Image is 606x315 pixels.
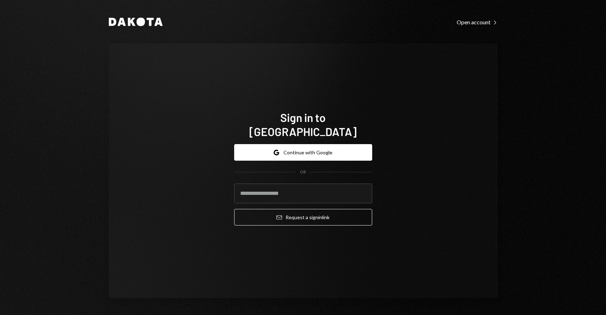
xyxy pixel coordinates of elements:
a: Open account [457,18,498,26]
button: Request a signinlink [234,209,372,226]
div: OR [300,169,306,175]
div: Open account [457,19,498,26]
h1: Sign in to [GEOGRAPHIC_DATA] [234,110,372,138]
button: Continue with Google [234,144,372,161]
